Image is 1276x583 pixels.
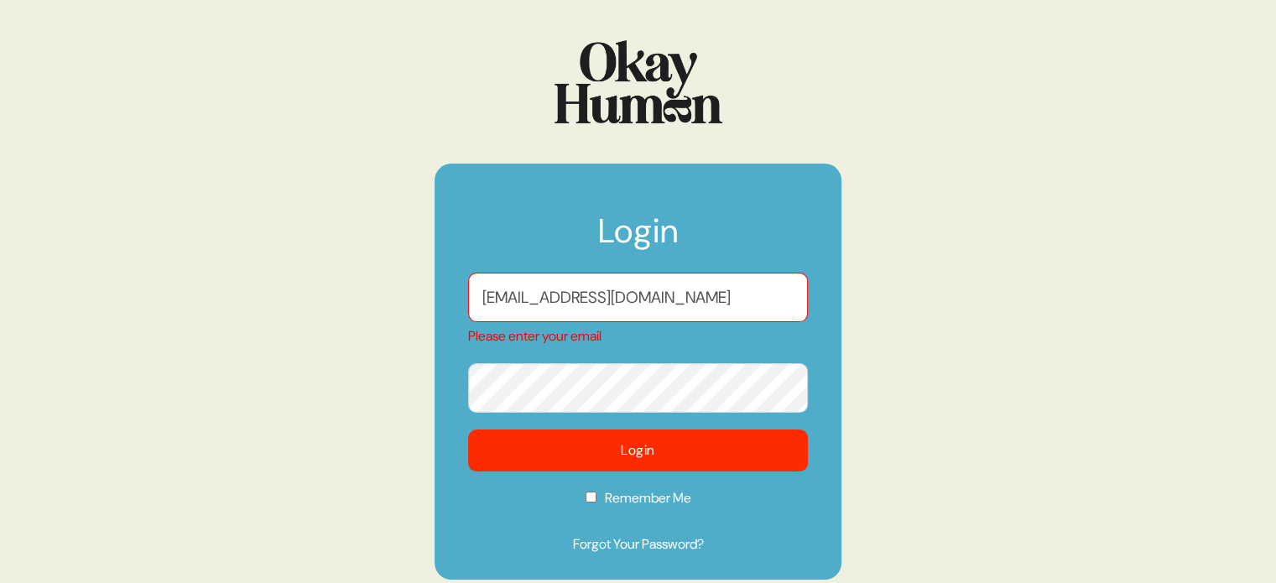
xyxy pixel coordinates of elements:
[468,273,808,322] input: Email
[586,492,596,502] input: Remember Me
[468,488,808,519] label: Remember Me
[468,326,808,346] div: Please enter your email
[468,214,808,264] h1: Login
[468,534,808,554] a: Forgot Your Password?
[468,429,808,471] button: Login
[555,40,722,123] img: Logo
